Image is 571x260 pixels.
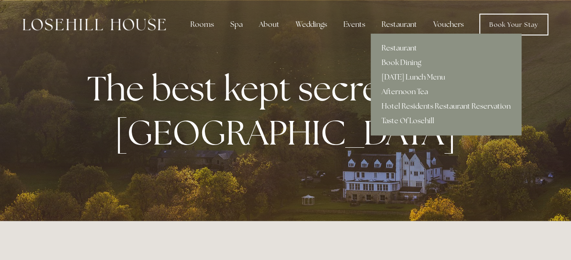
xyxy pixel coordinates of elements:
div: Weddings [288,15,334,34]
a: Hotel Residents Restaurant Reservation [371,99,521,114]
a: Book Dining [371,55,521,70]
div: Spa [223,15,250,34]
a: Book Your Stay [479,14,548,35]
a: Restaurant [371,41,521,55]
a: [DATE] Lunch Menu [371,70,521,85]
div: About [252,15,287,34]
div: Rooms [183,15,221,34]
div: Events [336,15,372,34]
div: Restaurant [374,15,424,34]
a: Afternoon Tea [371,85,521,99]
img: Losehill House [23,19,166,30]
strong: The best kept secret in the [GEOGRAPHIC_DATA] [87,66,491,155]
a: Taste Of Losehill [371,114,521,128]
a: Vouchers [426,15,471,34]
